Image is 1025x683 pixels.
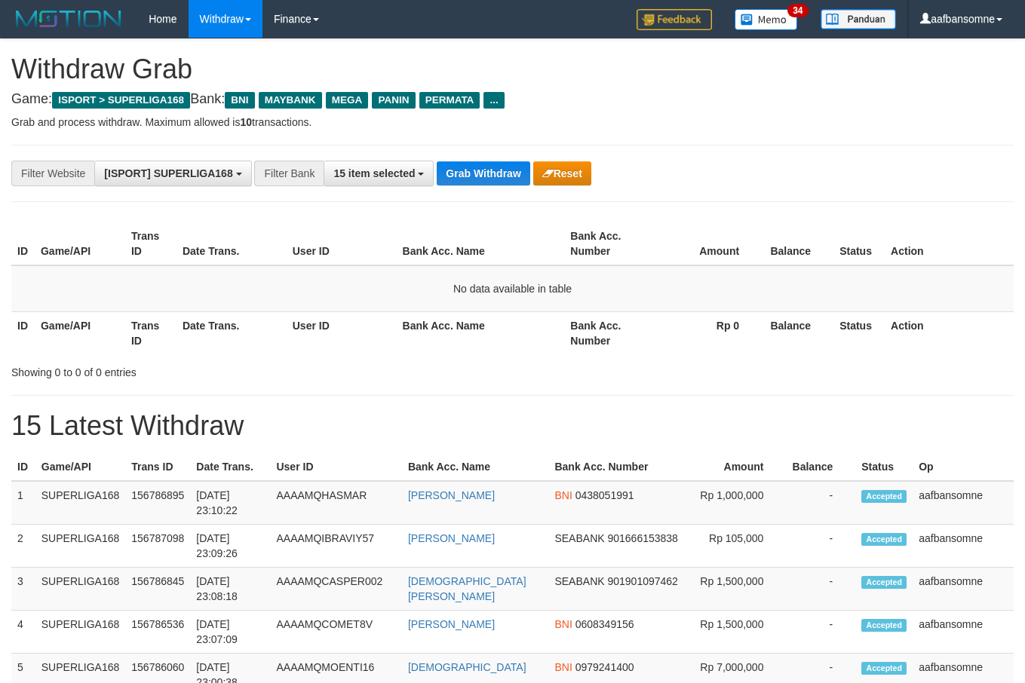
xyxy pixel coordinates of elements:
[564,311,655,354] th: Bank Acc. Number
[11,222,35,265] th: ID
[11,359,416,380] div: Showing 0 to 0 of 0 entries
[11,568,35,611] td: 3
[94,161,251,186] button: [ISPORT] SUPERLIGA168
[402,453,549,481] th: Bank Acc. Name
[52,92,190,109] span: ISPORT > SUPERLIGA168
[125,611,190,654] td: 156786536
[11,525,35,568] td: 2
[564,222,655,265] th: Bank Acc. Number
[240,116,252,128] strong: 10
[913,611,1014,654] td: aafbansomne
[693,611,786,654] td: Rp 1,500,000
[11,481,35,525] td: 1
[190,481,270,525] td: [DATE] 23:10:22
[11,115,1014,130] p: Grab and process withdraw. Maximum allowed is transactions.
[693,453,786,481] th: Amount
[408,575,526,602] a: [DEMOGRAPHIC_DATA][PERSON_NAME]
[554,532,604,544] span: SEABANK
[176,311,287,354] th: Date Trans.
[786,453,855,481] th: Balance
[786,611,855,654] td: -
[607,575,677,587] span: Copy 901901097462 to clipboard
[270,568,401,611] td: AAAAMQCASPER002
[125,525,190,568] td: 156787098
[408,489,495,501] a: [PERSON_NAME]
[833,222,885,265] th: Status
[397,311,565,354] th: Bank Acc. Name
[419,92,480,109] span: PERMATA
[913,481,1014,525] td: aafbansomne
[408,661,526,673] a: [DEMOGRAPHIC_DATA]
[125,311,176,354] th: Trans ID
[637,9,712,30] img: Feedback.jpg
[35,481,126,525] td: SUPERLIGA168
[125,222,176,265] th: Trans ID
[735,9,798,30] img: Button%20Memo.svg
[693,481,786,525] td: Rp 1,000,000
[11,8,126,30] img: MOTION_logo.png
[324,161,434,186] button: 15 item selected
[787,4,808,17] span: 34
[11,453,35,481] th: ID
[913,568,1014,611] td: aafbansomne
[372,92,415,109] span: PANIN
[885,311,1014,354] th: Action
[693,568,786,611] td: Rp 1,500,000
[287,222,397,265] th: User ID
[11,54,1014,84] h1: Withdraw Grab
[821,9,896,29] img: panduan.png
[483,92,504,109] span: ...
[190,453,270,481] th: Date Trans.
[533,161,591,185] button: Reset
[270,481,401,525] td: AAAAMQHASMAR
[861,619,907,632] span: Accepted
[554,489,572,501] span: BNI
[270,453,401,481] th: User ID
[35,311,125,354] th: Game/API
[693,525,786,568] td: Rp 105,000
[11,265,1014,312] td: No data available in table
[11,411,1014,441] h1: 15 Latest Withdraw
[190,611,270,654] td: [DATE] 23:07:09
[861,662,907,675] span: Accepted
[35,525,126,568] td: SUPERLIGA168
[554,618,572,630] span: BNI
[270,525,401,568] td: AAAAMQIBRAVIY57
[861,533,907,546] span: Accepted
[786,568,855,611] td: -
[607,532,677,544] span: Copy 901666153838 to clipboard
[575,661,634,673] span: Copy 0979241400 to clipboard
[554,575,604,587] span: SEABANK
[270,611,401,654] td: AAAAMQCOMET8V
[11,161,94,186] div: Filter Website
[762,311,833,354] th: Balance
[190,525,270,568] td: [DATE] 23:09:26
[326,92,369,109] span: MEGA
[786,525,855,568] td: -
[913,453,1014,481] th: Op
[176,222,287,265] th: Date Trans.
[190,568,270,611] td: [DATE] 23:08:18
[554,661,572,673] span: BNI
[408,532,495,544] a: [PERSON_NAME]
[397,222,565,265] th: Bank Acc. Name
[655,222,762,265] th: Amount
[125,453,190,481] th: Trans ID
[35,611,126,654] td: SUPERLIGA168
[913,525,1014,568] td: aafbansomne
[287,311,397,354] th: User ID
[35,222,125,265] th: Game/API
[104,167,232,179] span: [ISPORT] SUPERLIGA168
[259,92,322,109] span: MAYBANK
[655,311,762,354] th: Rp 0
[885,222,1014,265] th: Action
[35,568,126,611] td: SUPERLIGA168
[786,481,855,525] td: -
[762,222,833,265] th: Balance
[575,489,634,501] span: Copy 0438051991 to clipboard
[861,490,907,503] span: Accepted
[333,167,415,179] span: 15 item selected
[125,568,190,611] td: 156786845
[125,481,190,525] td: 156786895
[11,92,1014,107] h4: Game: Bank:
